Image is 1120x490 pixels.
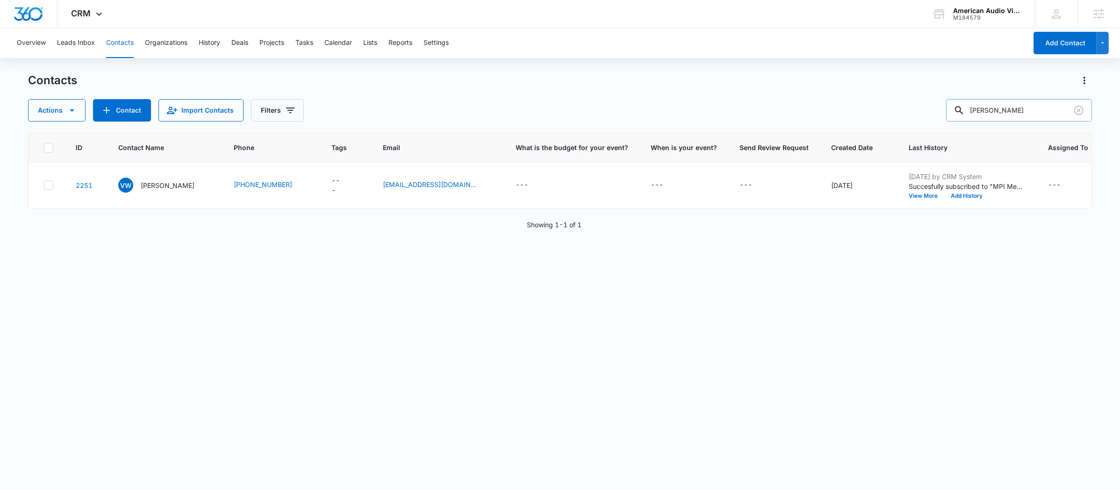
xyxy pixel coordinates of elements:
[1077,73,1092,88] button: Actions
[28,99,86,122] button: Actions
[331,143,347,152] span: Tags
[831,180,886,190] div: [DATE]
[158,99,244,122] button: Import Contacts
[199,28,220,58] button: History
[516,180,545,191] div: What is the budget for your event? - - Select to Edit Field
[145,28,187,58] button: Organizations
[331,175,344,195] div: ---
[424,28,449,58] button: Settings
[57,28,95,58] button: Leads Inbox
[953,7,1021,14] div: account name
[527,220,582,230] p: Showing 1-1 of 1
[118,178,133,193] span: VW
[234,143,295,152] span: Phone
[28,73,77,87] h1: Contacts
[1048,143,1088,152] span: Assigned To
[76,143,82,152] span: ID
[324,28,352,58] button: Calendar
[259,28,284,58] button: Projects
[1048,180,1077,191] div: Assigned To - - Select to Edit Field
[106,28,134,58] button: Contacts
[331,175,360,195] div: Tags - - Select to Edit Field
[909,172,1026,181] p: [DATE] by CRM System
[234,180,309,191] div: Phone - (919) 433-1570 - Select to Edit Field
[739,180,769,191] div: Send Review Request - - Select to Edit Field
[946,99,1092,122] input: Search Contacts
[363,28,377,58] button: Lists
[251,99,304,122] button: Filters
[953,14,1021,21] div: account id
[831,143,873,152] span: Created Date
[383,180,493,191] div: Email - vward@cbc-raleigh.com - Select to Edit Field
[231,28,248,58] button: Deals
[295,28,313,58] button: Tasks
[93,99,151,122] button: Add Contact
[383,180,476,189] a: [EMAIL_ADDRESS][DOMAIN_NAME]
[516,143,628,152] span: What is the budget for your event?
[651,143,717,152] span: When is your event?
[739,180,752,191] div: ---
[944,193,989,199] button: Add History
[739,143,809,152] span: Send Review Request
[141,180,194,190] p: [PERSON_NAME]
[909,193,944,199] button: View More
[1034,32,1097,54] button: Add Contact
[651,180,680,191] div: When is your event? - - Select to Edit Field
[76,181,93,189] a: Navigate to contact details page for Valerie Ward
[383,143,480,152] span: Email
[17,28,46,58] button: Overview
[72,8,91,18] span: CRM
[388,28,412,58] button: Reports
[909,181,1026,191] p: Succesfully subscribed to "MPI Member List".
[1071,103,1086,118] button: Clear
[118,178,211,193] div: Contact Name - Valerie Ward - Select to Edit Field
[516,180,528,191] div: ---
[651,180,663,191] div: ---
[234,180,292,189] a: [PHONE_NUMBER]
[118,143,198,152] span: Contact Name
[909,143,1012,152] span: Last History
[1048,180,1061,191] div: ---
